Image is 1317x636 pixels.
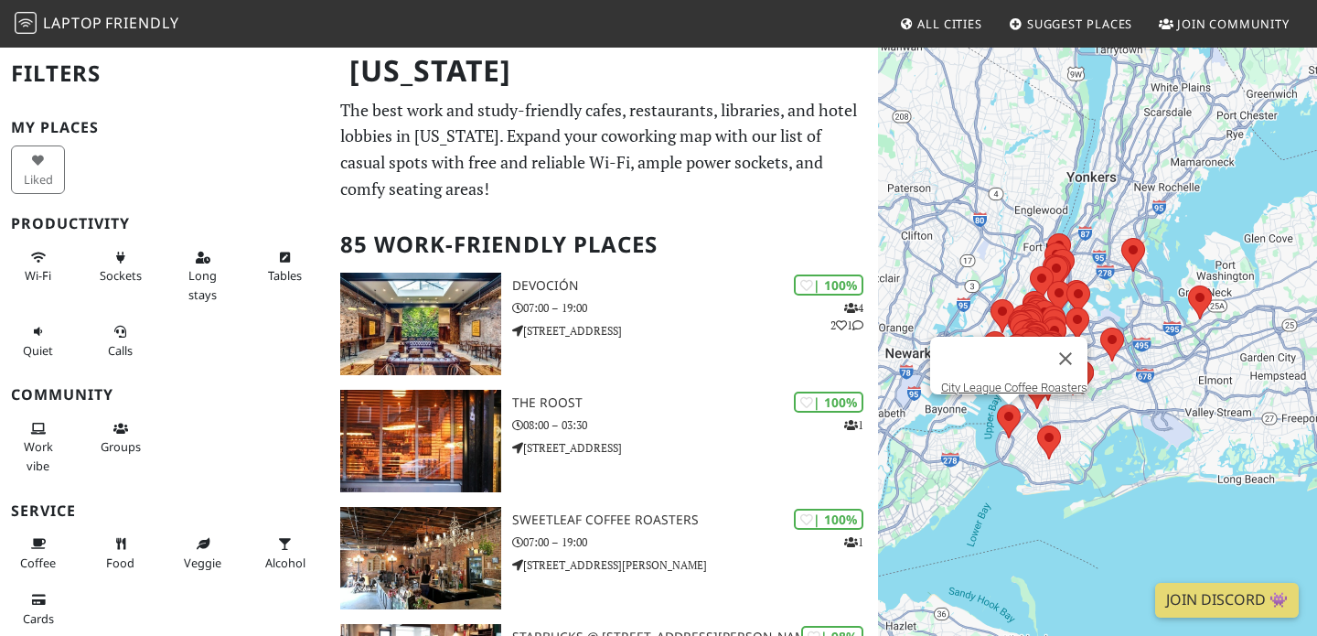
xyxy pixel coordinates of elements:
[11,317,65,365] button: Quiet
[105,13,178,33] span: Friendly
[329,273,878,375] a: Devoción | 100% 421 Devoción 07:00 – 19:00 [STREET_ADDRESS]
[23,342,53,359] span: Quiet
[93,414,147,462] button: Groups
[340,390,501,492] img: The Roost
[43,13,102,33] span: Laptop
[258,243,312,291] button: Tables
[844,534,863,551] p: 1
[23,610,54,627] span: Credit cards
[11,414,65,480] button: Work vibe
[794,275,863,296] div: | 100%
[20,555,56,571] span: Coffee
[108,342,133,359] span: Video/audio calls
[794,392,863,413] div: | 100%
[512,512,878,528] h3: Sweetleaf Coffee Roasters
[340,273,501,375] img: Devoción
[941,381,1087,394] a: City League Coffee Roasters
[830,299,863,334] p: 4 2 1
[268,267,302,284] span: Work-friendly tables
[93,529,147,577] button: Food
[15,12,37,34] img: LaptopFriendly
[512,416,878,434] p: 08:00 – 03:30
[1155,583,1299,618] a: Join Discord 👾
[512,534,878,551] p: 07:00 – 19:00
[11,585,65,633] button: Cards
[794,509,863,530] div: | 100%
[11,215,318,232] h3: Productivity
[11,119,318,136] h3: My Places
[176,529,230,577] button: Veggie
[917,16,982,32] span: All Cities
[512,299,878,317] p: 07:00 – 19:00
[892,7,990,40] a: All Cities
[93,317,147,365] button: Calls
[11,386,318,404] h3: Community
[11,46,318,102] h2: Filters
[512,439,878,457] p: [STREET_ADDRESS]
[844,416,863,434] p: 1
[24,438,53,473] span: People working
[176,243,230,309] button: Long stays
[15,8,179,40] a: LaptopFriendly LaptopFriendly
[11,502,318,520] h3: Service
[106,555,134,571] span: Food
[101,438,141,455] span: Group tables
[340,217,867,273] h2: 85 Work-Friendly Places
[11,529,65,577] button: Coffee
[1044,337,1087,381] button: Close
[258,529,312,577] button: Alcohol
[184,555,221,571] span: Veggie
[11,243,65,291] button: Wi-Fi
[512,278,878,294] h3: Devoción
[512,322,878,340] p: [STREET_ADDRESS]
[1001,7,1140,40] a: Suggest Places
[512,395,878,411] h3: The Roost
[329,507,878,609] a: Sweetleaf Coffee Roasters | 100% 1 Sweetleaf Coffee Roasters 07:00 – 19:00 [STREET_ADDRESS][PERSO...
[25,267,51,284] span: Stable Wi-Fi
[335,46,874,96] h1: [US_STATE]
[188,267,217,302] span: Long stays
[265,555,305,571] span: Alcohol
[340,507,501,609] img: Sweetleaf Coffee Roasters
[93,243,147,291] button: Sockets
[1151,7,1297,40] a: Join Community
[1027,16,1133,32] span: Suggest Places
[100,267,142,284] span: Power sockets
[512,556,878,574] p: [STREET_ADDRESS][PERSON_NAME]
[340,97,867,202] p: The best work and study-friendly cafes, restaurants, libraries, and hotel lobbies in [US_STATE]. ...
[329,390,878,492] a: The Roost | 100% 1 The Roost 08:00 – 03:30 [STREET_ADDRESS]
[1177,16,1290,32] span: Join Community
